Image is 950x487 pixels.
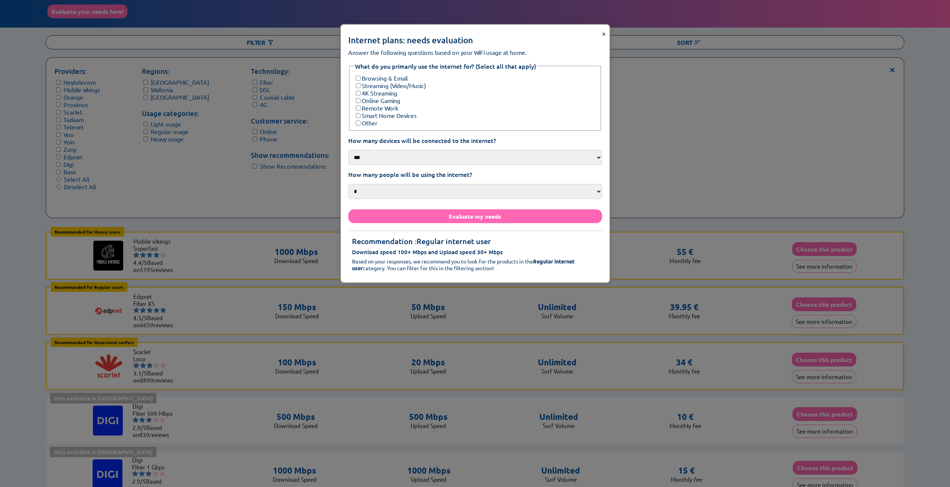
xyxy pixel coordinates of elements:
label: How many people will be using the internet? [348,170,602,178]
input: Other [356,121,361,125]
input: Online Gaming [356,98,361,103]
label: Streaming (Video/Music) [354,82,426,89]
label: How many devices will be connected to the internet? [348,136,602,144]
label: Smart Home Devices [354,112,417,119]
label: Browsing & Email [354,74,408,82]
h3: Recommendation : [352,236,598,256]
span: Download speed 100+ Mbps and Upload speed 30+ Mbps [352,248,503,256]
input: Streaming (Video/Music) [356,83,361,88]
input: Browsing & Email [356,76,361,81]
p: Based on your responses, we recommend you to look for the products in the category. You can filte... [352,258,598,271]
span: × [602,28,606,38]
input: Smart Home Devices [356,113,361,118]
p: Answer the following questions based on your WiFi usage at home. [348,49,602,56]
h2: Internet plans: needs evaluation [348,35,602,46]
b: Regular internet user [352,258,574,271]
input: 4K Streaming [356,91,361,96]
input: Remote Work [356,106,361,110]
label: 4K Streaming [354,89,397,97]
legend: What do you primarily use the internet for? (Select all that apply) [354,62,537,70]
label: Remote Work [354,104,398,112]
label: Other [354,119,377,127]
span: Regular internet user [352,236,503,256]
label: Online Gaming [354,97,400,104]
button: Evaluate my needs [348,209,602,223]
